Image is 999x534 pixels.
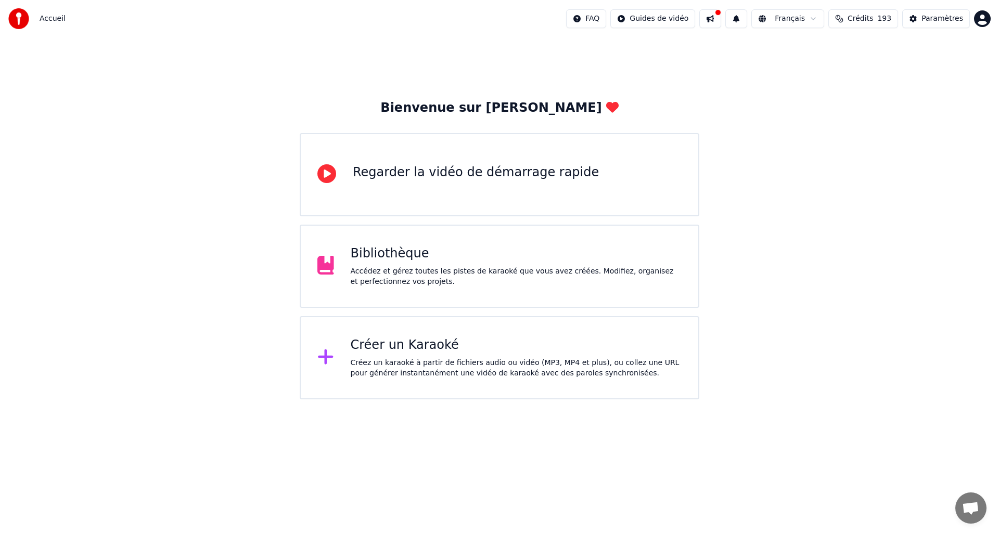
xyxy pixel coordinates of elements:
[40,14,66,24] nav: breadcrumb
[828,9,898,28] button: Crédits193
[848,14,873,24] span: Crédits
[955,492,987,524] div: Ouvrir le chat
[351,266,682,287] div: Accédez et gérez toutes les pistes de karaoké que vous avez créées. Modifiez, organisez et perfec...
[610,9,695,28] button: Guides de vidéo
[380,100,618,116] div: Bienvenue sur [PERSON_NAME]
[921,14,963,24] div: Paramètres
[877,14,891,24] span: 193
[566,9,606,28] button: FAQ
[351,337,682,354] div: Créer un Karaoké
[8,8,29,29] img: youka
[351,245,682,262] div: Bibliothèque
[902,9,970,28] button: Paramètres
[351,358,682,379] div: Créez un karaoké à partir de fichiers audio ou vidéo (MP3, MP4 et plus), ou collez une URL pour g...
[40,14,66,24] span: Accueil
[353,164,599,181] div: Regarder la vidéo de démarrage rapide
